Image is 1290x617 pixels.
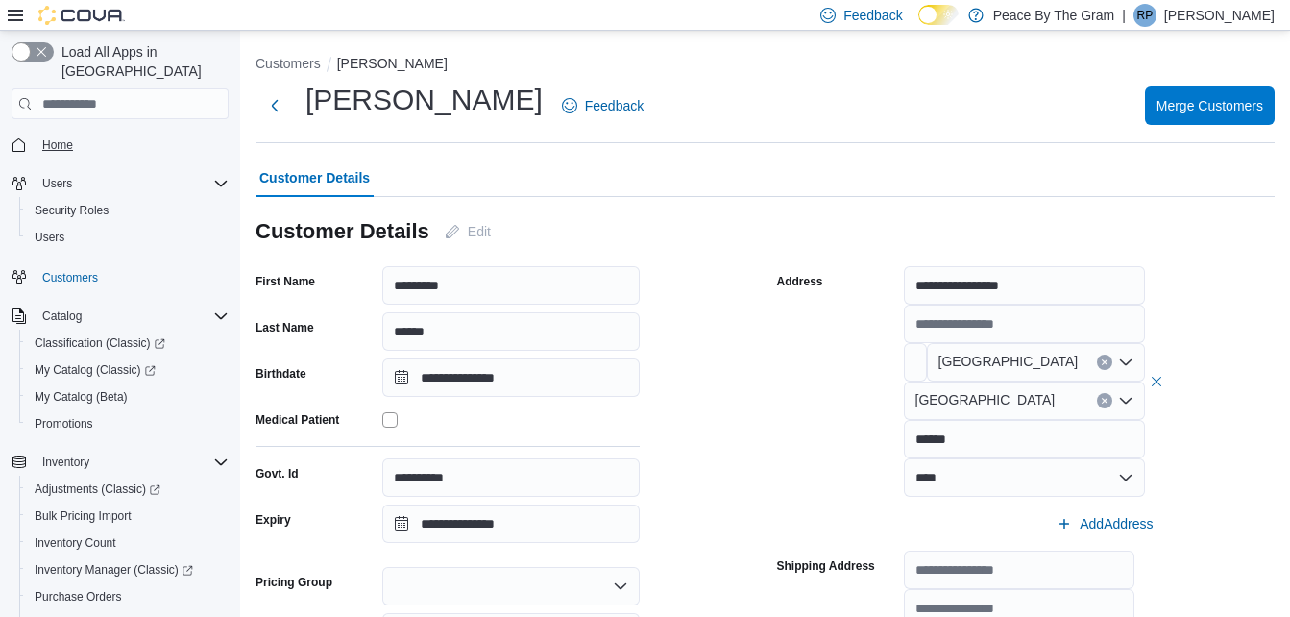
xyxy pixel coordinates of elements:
[256,54,1275,77] nav: An example of EuiBreadcrumbs
[1137,4,1154,27] span: RP
[19,224,236,251] button: Users
[27,358,229,382] span: My Catalog (Classic)
[256,575,332,590] label: Pricing Group
[27,332,173,355] a: Classification (Classic)
[256,86,294,125] button: Next
[42,137,73,153] span: Home
[1118,355,1133,370] button: Open list of options
[4,262,236,290] button: Customers
[468,222,491,241] span: Edit
[27,505,229,528] span: Bulk Pricing Import
[35,389,128,405] span: My Catalog (Beta)
[256,56,321,71] button: Customers
[554,86,651,125] a: Feedback
[1122,4,1126,27] p: |
[585,96,644,115] span: Feedback
[1156,96,1263,115] span: Merge Customers
[42,176,72,191] span: Users
[27,226,72,249] a: Users
[1164,4,1275,27] p: [PERSON_NAME]
[27,531,124,555] a: Inventory Count
[35,362,156,378] span: My Catalog (Classic)
[938,350,1079,373] span: [GEOGRAPHIC_DATA]
[27,412,229,435] span: Promotions
[27,412,101,435] a: Promotions
[42,455,89,470] span: Inventory
[256,220,429,243] h3: Customer Details
[27,385,135,408] a: My Catalog (Beta)
[1118,393,1133,408] button: Open list of options
[256,466,299,481] label: Govt. Id
[27,558,201,581] a: Inventory Manager (Classic)
[35,508,132,524] span: Bulk Pricing Import
[4,131,236,159] button: Home
[777,558,875,574] label: Shipping Address
[35,562,193,578] span: Inventory Manager (Classic)
[42,270,98,285] span: Customers
[27,478,229,501] span: Adjustments (Classic)
[35,335,165,351] span: Classification (Classic)
[19,530,236,556] button: Inventory Count
[27,558,229,581] span: Inventory Manager (Classic)
[19,503,236,530] button: Bulk Pricing Import
[19,330,236,357] a: Classification (Classic)
[256,366,306,382] label: Birthdate
[256,274,315,289] label: First Name
[843,6,902,25] span: Feedback
[256,320,314,335] label: Last Name
[19,357,236,383] a: My Catalog (Classic)
[256,512,291,528] label: Expiry
[38,6,125,25] img: Cova
[19,410,236,437] button: Promotions
[35,203,109,218] span: Security Roles
[382,505,640,543] input: Press the down key to open a popover containing a calendar.
[27,585,229,608] span: Purchase Orders
[27,478,168,501] a: Adjustments (Classic)
[54,42,229,81] span: Load All Apps in [GEOGRAPHIC_DATA]
[337,56,448,71] button: [PERSON_NAME]
[27,226,229,249] span: Users
[27,199,229,222] span: Security Roles
[4,303,236,330] button: Catalog
[4,170,236,197] button: Users
[1097,355,1112,370] button: Clear input
[305,81,543,119] h1: [PERSON_NAME]
[1080,514,1153,533] span: Add Address
[382,358,640,397] input: Press the down key to open a popover containing a calendar.
[35,266,106,289] a: Customers
[35,134,81,157] a: Home
[19,556,236,583] a: Inventory Manager (Classic)
[993,4,1115,27] p: Peace By The Gram
[437,212,499,251] button: Edit
[35,133,229,157] span: Home
[27,385,229,408] span: My Catalog (Beta)
[27,505,139,528] a: Bulk Pricing Import
[19,583,236,610] button: Purchase Orders
[19,383,236,410] button: My Catalog (Beta)
[27,358,163,382] a: My Catalog (Classic)
[35,535,116,551] span: Inventory Count
[1133,4,1156,27] div: Rob Pranger
[35,172,80,195] button: Users
[1049,505,1160,543] button: AddAddress
[259,159,370,197] span: Customer Details
[918,5,959,25] input: Dark Mode
[27,199,116,222] a: Security Roles
[256,412,339,428] label: Medical Patient
[35,589,122,605] span: Purchase Orders
[35,172,229,195] span: Users
[35,305,89,328] button: Catalog
[777,274,823,289] label: Address
[1145,86,1275,125] button: Merge Customers
[35,416,93,432] span: Promotions
[27,332,229,355] span: Classification (Classic)
[35,451,229,474] span: Inventory
[35,230,64,245] span: Users
[35,481,160,497] span: Adjustments (Classic)
[35,264,229,288] span: Customers
[19,197,236,224] button: Security Roles
[42,308,82,324] span: Catalog
[27,585,130,608] a: Purchase Orders
[19,476,236,503] a: Adjustments (Classic)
